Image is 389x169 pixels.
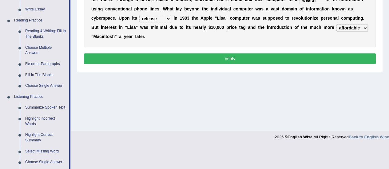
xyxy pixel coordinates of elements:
b: u [352,16,355,21]
b: c [230,16,232,21]
b: a [255,16,258,21]
b: n [103,34,106,39]
b: o [108,6,110,11]
b: M [93,34,97,39]
b: u [241,16,244,21]
b: , [216,25,217,30]
b: u [94,25,97,30]
b: n [294,6,297,11]
b: L [127,25,130,30]
b: m [316,6,319,11]
b: u [279,25,282,30]
b: i [220,16,221,21]
b: t [187,25,189,30]
b: o [274,25,276,30]
b: o [236,6,238,11]
b: d [215,6,217,11]
b: e [245,16,248,21]
b: o [307,16,310,21]
a: Summarize Spoken Text [22,102,69,113]
b: t [105,34,107,39]
b: m [287,6,291,11]
b: k [332,6,334,11]
b: m [235,16,239,21]
b: a [227,6,230,11]
b: i [267,25,268,30]
b: i [132,16,133,21]
b: i [122,6,123,11]
b: t [115,25,117,30]
b: l [209,16,210,21]
b: p [122,16,125,21]
b: s [135,16,137,21]
b: e [99,16,101,21]
b: t [278,6,280,11]
b: n [289,25,292,30]
b: s [109,34,112,39]
b: t [244,16,246,21]
b: e [316,16,318,21]
b: c [99,34,102,39]
b: n [120,25,123,30]
b: m [346,16,350,21]
b: t [239,25,240,30]
b: i [101,25,102,30]
b: p [242,6,245,11]
b: 3 [187,16,189,21]
b: 0 [219,25,222,30]
b: n [268,25,271,30]
b: e [196,16,198,21]
b: n [250,25,253,30]
b: e [187,6,189,11]
b: u [302,16,305,21]
b: n [332,16,335,21]
b: i [357,16,358,21]
b: t [179,25,181,30]
b: s [327,16,330,21]
b: s [258,16,260,21]
b: n [142,6,145,11]
b: a [248,25,250,30]
b: o [298,16,301,21]
b: p [239,16,241,21]
b: w [252,16,255,21]
b: t [301,25,302,30]
b: e [249,6,251,11]
b: f [302,6,304,11]
strong: Back to English Wise [349,135,389,139]
b: y [189,6,192,11]
b: p [268,16,270,21]
b: n [97,6,100,11]
b: d [253,25,256,30]
b: o [287,25,289,30]
b: e [196,25,198,30]
b: o [327,25,330,30]
b: a [223,16,225,21]
b: n [152,6,155,11]
b: h [193,16,196,21]
a: Highlight Correct Summary [22,129,69,146]
b: s [262,16,265,21]
b: t [172,6,173,11]
b: o [330,16,332,21]
b: u [265,16,268,21]
b: t [120,6,122,11]
b: a [128,6,131,11]
b: i [286,25,287,30]
b: o [300,6,302,11]
b: r [251,6,253,11]
a: Reading Practice [11,15,69,26]
b: m [151,25,154,30]
b: o [311,6,314,11]
b: r [292,16,293,21]
b: 0 [222,25,224,30]
b: b [184,6,187,11]
b: m [324,25,327,30]
b: h [260,25,262,30]
b: W [163,6,167,11]
b: u [172,25,175,30]
b: v [113,6,115,11]
b: a [335,16,337,21]
b: i [158,25,160,30]
b: c [282,25,284,30]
